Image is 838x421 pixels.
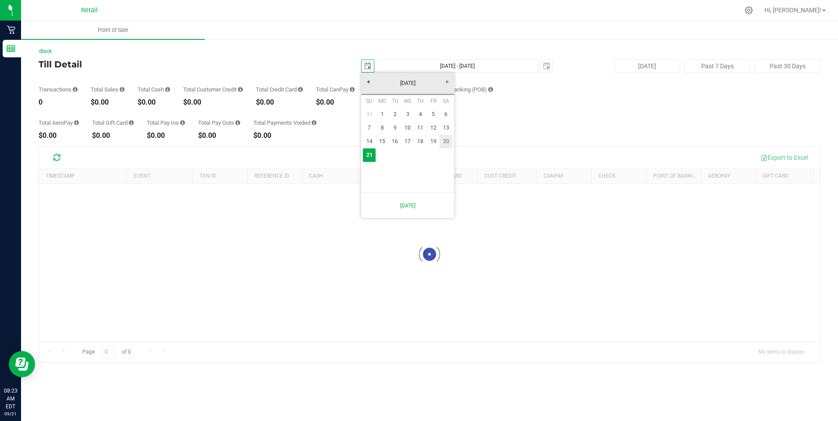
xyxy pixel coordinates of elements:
iframe: Resource center [9,351,35,377]
div: $0.00 [198,132,240,139]
i: Sum of all successful, non-voided AeroPay payment transaction amounts for all purchases in the da... [74,120,79,126]
a: 12 [427,121,440,135]
div: $0.00 [91,99,124,106]
div: Total Customer Credit [183,87,243,92]
a: 1 [376,108,388,121]
div: $0.00 [92,132,134,139]
button: Past 7 Days [685,60,750,73]
div: Total CanPay [316,87,355,92]
div: $0.00 [183,99,243,106]
p: 08:23 AM EDT [4,387,17,410]
i: Sum of all cash pay-ins added to the till within the date range. [180,120,185,126]
div: $0.00 [416,99,493,106]
a: 3 [401,108,414,121]
div: 0 [39,99,78,106]
button: Past 30 Days [755,60,820,73]
a: 18 [414,135,427,148]
inline-svg: Reports [7,44,15,53]
a: 11 [414,121,427,135]
a: 2 [389,108,401,121]
a: [DATE] [366,196,449,214]
span: Point of Sale [86,26,140,34]
a: 7 [363,121,376,135]
a: 16 [389,135,401,148]
div: $0.00 [253,132,316,139]
i: Sum of the successful, non-voided point-of-banking payment transaction amounts, both via payment ... [488,87,493,92]
a: 15 [376,135,388,148]
a: 21 [363,148,376,162]
th: Tuesday [389,95,401,108]
div: $0.00 [256,99,303,106]
div: Transactions [39,87,78,92]
div: $0.00 [316,99,355,106]
div: Total Cash [138,87,170,92]
p: 09/21 [4,410,17,417]
div: Total Gift Card [92,120,134,126]
a: 14 [363,135,376,148]
div: $0.00 [138,99,170,106]
a: [DATE] [361,77,455,90]
i: Sum of all successful, non-voided payment transaction amounts using CanPay (as well as manual Can... [350,87,355,92]
div: Total Payments Voided [253,120,316,126]
a: Point of Sale [21,21,205,39]
a: Previous [361,75,375,88]
span: Retail [81,7,98,14]
div: $0.00 [147,132,185,139]
i: Sum of all cash pay-outs removed from the till within the date range. [235,120,240,126]
th: Sunday [363,95,376,108]
a: 10 [401,121,414,135]
i: Sum of all successful, non-voided cash payment transaction amounts (excluding tips and transactio... [165,87,170,92]
td: Current focused date is Sunday, September 21, 2025 [363,148,376,162]
a: 6 [440,108,452,121]
span: Hi, [PERSON_NAME]! [764,7,821,14]
div: Manage settings [743,6,754,14]
i: Sum of all successful, non-voided payment transaction amounts using gift card as the payment method. [129,120,134,126]
a: 17 [401,135,414,148]
span: select [540,60,553,72]
a: 9 [389,121,401,135]
a: 19 [427,135,440,148]
th: Monday [376,95,388,108]
th: Saturday [440,95,452,108]
inline-svg: Retail [7,25,15,34]
span: select [362,60,374,72]
div: Total Point of Banking (POB) [416,87,493,92]
i: Count of all successful payment transactions, possibly including voids, refunds, and cash-back fr... [73,87,78,92]
a: 13 [440,121,452,135]
i: Sum of all voided payment transaction amounts (excluding tips and transaction fees) within the da... [312,120,316,126]
a: 8 [376,121,388,135]
a: 4 [414,108,427,121]
i: Sum of all successful, non-voided payment transaction amounts using credit card as the payment me... [298,87,303,92]
h4: Till Detail [39,60,299,69]
div: Total Credit Card [256,87,303,92]
th: Thursday [414,95,427,108]
div: $0.00 [39,132,79,139]
a: 20 [440,135,452,148]
a: 5 [427,108,440,121]
th: Wednesday [401,95,414,108]
a: Back [39,48,52,54]
div: Total AeroPay [39,120,79,126]
i: Sum of all successful, non-voided payment transaction amounts using account credit as the payment... [238,87,243,92]
i: Sum of all successful, non-voided payment transaction amounts (excluding tips and transaction fee... [120,87,124,92]
th: Friday [427,95,440,108]
div: Total Pay Ins [147,120,185,126]
button: [DATE] [614,60,680,73]
a: 31 [363,108,376,121]
div: Total Sales [91,87,124,92]
div: Total Pay Outs [198,120,240,126]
